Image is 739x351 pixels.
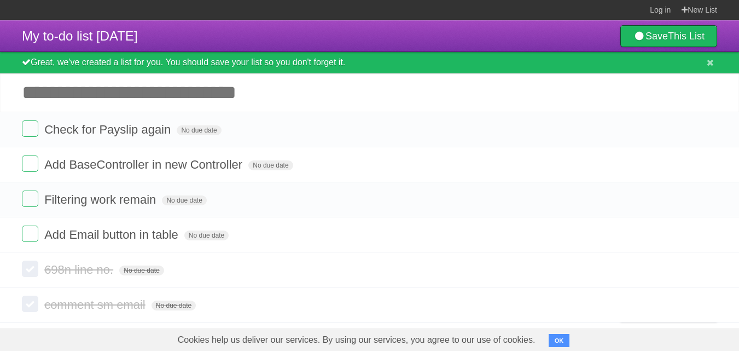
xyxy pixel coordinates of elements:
[668,31,705,42] b: This List
[22,156,38,172] label: Done
[549,334,570,347] button: OK
[248,160,293,170] span: No due date
[22,261,38,277] label: Done
[22,191,38,207] label: Done
[44,193,159,206] span: Filtering work remain
[177,125,221,135] span: No due date
[22,226,38,242] label: Done
[167,329,546,351] span: Cookies help us deliver our services. By using our services, you agree to our use of cookies.
[152,301,196,310] span: No due date
[44,158,245,171] span: Add BaseController in new Controller
[44,298,148,312] span: comment sm email
[22,120,38,137] label: Done
[162,195,206,205] span: No due date
[620,25,717,47] a: SaveThis List
[22,28,138,43] span: My to-do list [DATE]
[22,296,38,312] label: Done
[184,231,229,240] span: No due date
[44,263,116,277] span: 698n line no.
[119,266,164,275] span: No due date
[44,123,173,136] span: Check for Payslip again
[44,228,181,241] span: Add Email button in table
